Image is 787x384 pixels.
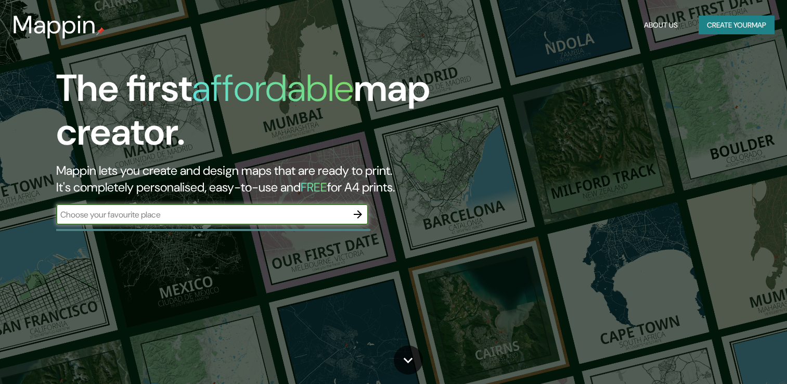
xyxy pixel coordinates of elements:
h1: affordable [192,64,354,112]
h3: Mappin [12,10,96,40]
button: Create yourmap [699,16,775,35]
img: mappin-pin [96,27,105,35]
h1: The first map creator. [56,67,450,162]
input: Choose your favourite place [56,209,347,221]
h2: Mappin lets you create and design maps that are ready to print. It's completely personalised, eas... [56,162,450,196]
h5: FREE [301,179,327,195]
button: About Us [640,16,682,35]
